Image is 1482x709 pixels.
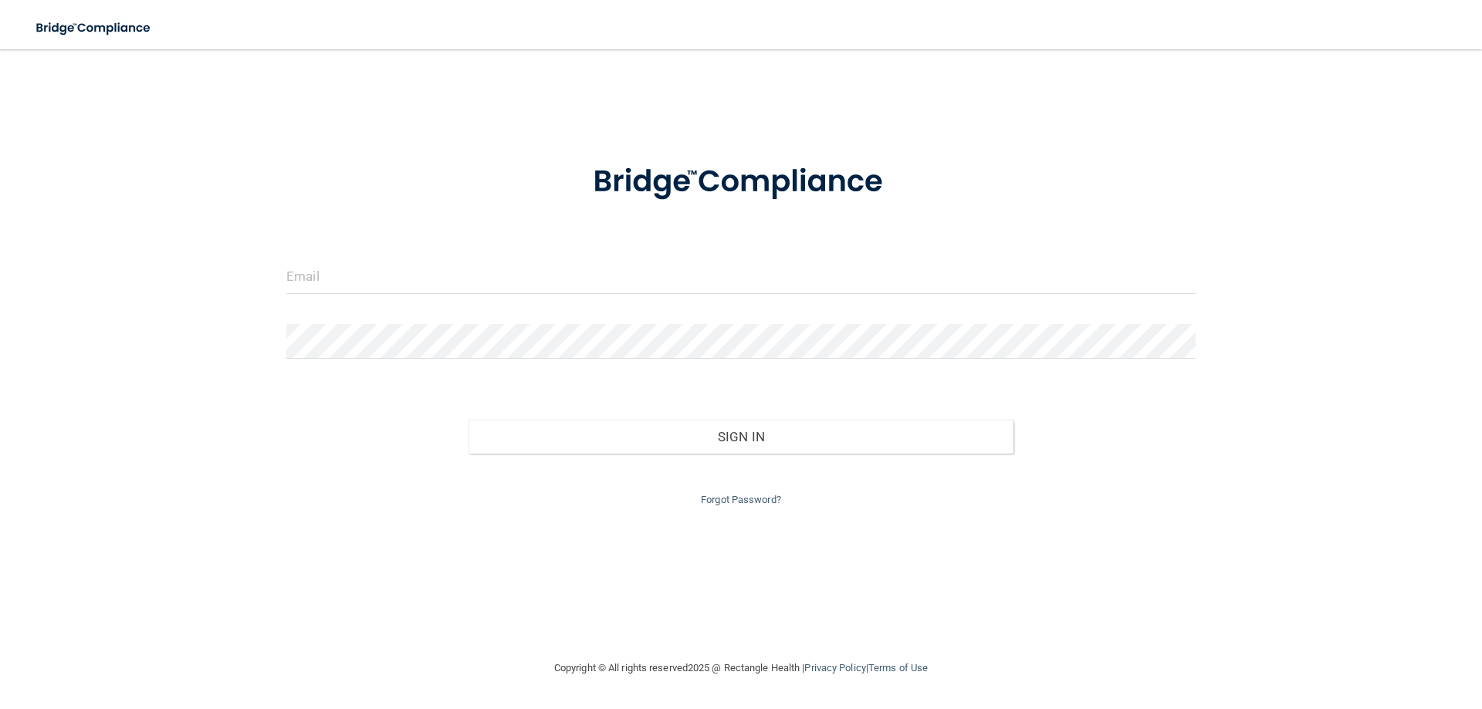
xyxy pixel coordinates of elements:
[1215,599,1463,661] iframe: Drift Widget Chat Controller
[469,420,1014,454] button: Sign In
[804,662,865,674] a: Privacy Policy
[459,643,1023,693] div: Copyright © All rights reserved 2025 @ Rectangle Health | |
[286,259,1196,294] input: Email
[868,662,928,674] a: Terms of Use
[701,494,781,505] a: Forgot Password?
[561,142,921,222] img: bridge_compliance_login_screen.278c3ca4.svg
[23,12,165,44] img: bridge_compliance_login_screen.278c3ca4.svg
